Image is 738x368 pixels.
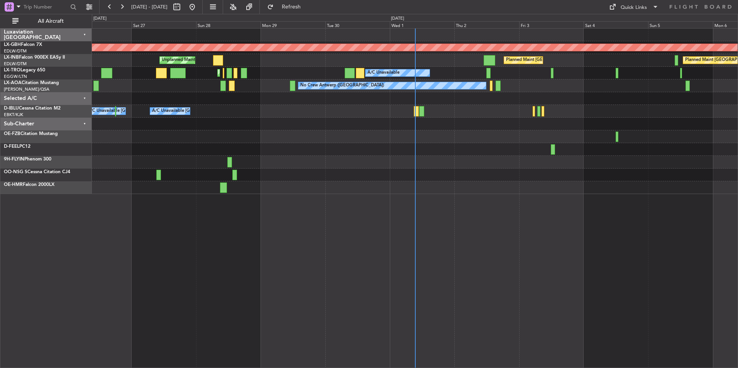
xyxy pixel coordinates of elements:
span: 9H-FLYIN [4,157,24,162]
div: Sun 5 [648,21,713,28]
div: Planned Maint [GEOGRAPHIC_DATA] ([GEOGRAPHIC_DATA]) [220,67,341,79]
a: EBKT/KJK [4,112,23,118]
div: Quick Links [621,4,647,12]
div: Thu 2 [454,21,519,28]
a: EDLW/DTM [4,48,27,54]
div: [DATE] [391,15,404,22]
div: Sat 27 [132,21,196,28]
a: D-FEELPC12 [4,144,30,149]
input: Trip Number [24,1,68,13]
div: Fri 3 [519,21,584,28]
a: EGGW/LTN [4,74,27,79]
a: 9H-FLYINPhenom 300 [4,157,51,162]
button: Quick Links [605,1,662,13]
div: A/C Unavailable [367,67,399,79]
a: [PERSON_NAME]/QSA [4,86,49,92]
a: D-IBLUCessna Citation M2 [4,106,61,111]
div: Unplanned Maint Roma (Ciampino) [162,54,231,66]
button: Refresh [264,1,310,13]
span: LX-GBH [4,42,21,47]
div: Wed 1 [390,21,454,28]
span: LX-INB [4,55,19,60]
span: LX-AOA [4,81,22,85]
span: OE-FZB [4,132,20,136]
a: OE-FZBCitation Mustang [4,132,58,136]
a: OO-NSG SCessna Citation CJ4 [4,170,70,174]
a: OE-HMRFalcon 2000LX [4,182,54,187]
span: [DATE] - [DATE] [131,3,168,10]
span: OE-HMR [4,182,23,187]
div: Sat 4 [584,21,648,28]
a: LX-AOACitation Mustang [4,81,59,85]
div: [DATE] [93,15,107,22]
div: Sun 28 [196,21,261,28]
a: LX-TROLegacy 650 [4,68,45,73]
div: Fri 26 [67,21,131,28]
span: Refresh [275,4,308,10]
span: LX-TRO [4,68,20,73]
div: Mon 29 [261,21,325,28]
div: Tue 30 [325,21,390,28]
a: LX-GBHFalcon 7X [4,42,42,47]
div: No Crew Antwerp ([GEOGRAPHIC_DATA]) [300,80,384,91]
span: All Aircraft [20,19,81,24]
div: Planned Maint [GEOGRAPHIC_DATA] [506,54,580,66]
a: EDLW/DTM [4,61,27,67]
span: D-FEEL [4,144,19,149]
a: LX-INBFalcon 900EX EASy II [4,55,65,60]
span: D-IBLU [4,106,19,111]
span: OO-NSG S [4,170,27,174]
div: A/C Unavailable [GEOGRAPHIC_DATA]-[GEOGRAPHIC_DATA] [152,105,275,117]
button: All Aircraft [8,15,84,27]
